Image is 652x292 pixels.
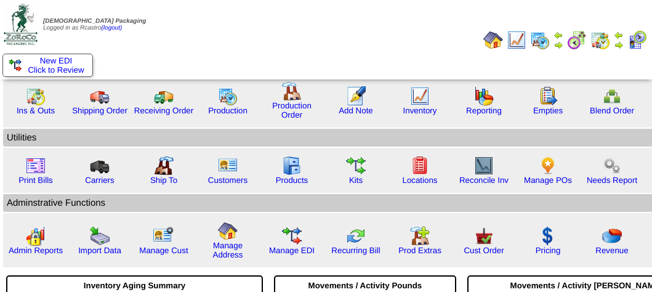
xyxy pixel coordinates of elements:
img: prodextras.gif [410,226,430,246]
span: New EDI [40,56,73,65]
a: Recurring Bill [331,246,380,255]
a: Blend Order [590,106,634,115]
img: cust_order.png [474,226,494,246]
a: Customers [208,176,248,185]
img: home.gif [218,221,238,241]
a: Kits [349,176,363,185]
a: Add Note [339,106,373,115]
img: arrowright.gif [553,40,563,50]
img: calendarprod.gif [530,30,550,50]
a: Reporting [466,106,502,115]
img: workflow.png [602,156,622,176]
img: reconcile.gif [346,226,366,246]
a: Manage POs [524,176,572,185]
img: home.gif [483,30,503,50]
img: arrowleft.gif [553,30,563,40]
a: Production [208,106,248,115]
img: factory2.gif [154,156,174,176]
a: Manage Cust [139,246,188,255]
img: truck3.gif [90,156,110,176]
a: Empties [533,106,563,115]
a: Inventory [403,106,437,115]
img: graph2.png [26,226,46,246]
img: factory.gif [282,81,302,101]
img: invoice2.gif [26,156,46,176]
img: truck.gif [90,86,110,106]
a: Manage EDI [269,246,315,255]
img: zoroco-logo-small.webp [4,4,38,45]
a: Locations [402,176,437,185]
a: Products [276,176,308,185]
a: Shipping Order [72,106,127,115]
img: line_graph2.gif [474,156,494,176]
a: Carriers [85,176,114,185]
a: Admin Reports [9,246,63,255]
img: graph.gif [474,86,494,106]
img: customers.gif [218,156,238,176]
a: Receiving Order [134,106,193,115]
img: calendarprod.gif [218,86,238,106]
img: import.gif [90,226,110,246]
a: Production Order [272,101,312,120]
img: line_graph.gif [507,30,526,50]
img: line_graph.gif [410,86,430,106]
img: network.png [602,86,622,106]
img: arrowright.gif [614,40,624,50]
span: Logged in as Rcastro [43,18,146,31]
a: Print Bills [18,176,53,185]
img: calendarblend.gif [567,30,587,50]
a: New EDI Click to Review [9,56,86,75]
img: locations.gif [410,156,430,176]
img: calendarinout.gif [26,86,46,106]
a: Revenue [595,246,628,255]
img: ediSmall.gif [9,59,22,71]
a: Prod Extras [398,246,441,255]
span: [DEMOGRAPHIC_DATA] Packaging [43,18,146,25]
img: managecust.png [153,226,175,246]
img: pie_chart.png [602,226,622,246]
a: (logout) [102,25,123,31]
img: workorder.gif [538,86,558,106]
a: Reconcile Inv [459,176,509,185]
a: Import Data [78,246,121,255]
img: arrowleft.gif [614,30,624,40]
a: Cust Order [464,246,504,255]
img: po.png [538,156,558,176]
img: orders.gif [346,86,366,106]
img: cabinet.gif [282,156,302,176]
a: Manage Address [213,241,243,259]
img: calendarinout.gif [590,30,610,50]
a: Pricing [536,246,561,255]
span: Click to Review [9,65,86,75]
img: dollar.gif [538,226,558,246]
a: Ins & Outs [17,106,55,115]
a: Needs Report [587,176,637,185]
img: workflow.gif [346,156,366,176]
img: calendarcustomer.gif [627,30,647,50]
img: truck2.gif [154,86,174,106]
a: Ship To [150,176,177,185]
img: edi.gif [282,226,302,246]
